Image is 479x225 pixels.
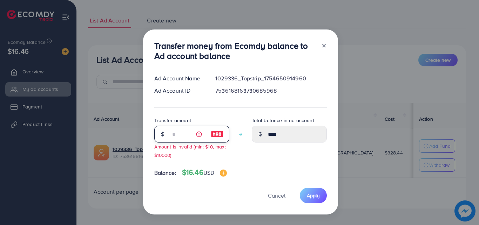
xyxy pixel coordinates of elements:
[210,74,332,82] div: 1029336_Topstrip_1754650914960
[259,188,294,203] button: Cancel
[154,143,226,158] small: Amount is invalid (min: $10, max: $10000)
[182,168,227,177] h4: $16.46
[268,192,285,199] span: Cancel
[154,169,176,177] span: Balance:
[300,188,327,203] button: Apply
[211,130,223,138] img: image
[149,74,210,82] div: Ad Account Name
[203,169,214,177] span: USD
[252,117,314,124] label: Total balance in ad account
[307,192,320,199] span: Apply
[154,117,191,124] label: Transfer amount
[154,41,316,61] h3: Transfer money from Ecomdy balance to Ad account balance
[220,170,227,177] img: image
[210,87,332,95] div: 7536168163730685968
[149,87,210,95] div: Ad Account ID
